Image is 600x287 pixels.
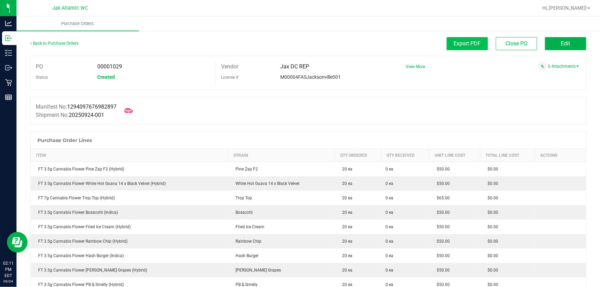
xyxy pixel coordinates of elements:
[484,181,499,186] span: $0.00
[97,74,115,80] span: Created
[5,94,12,101] inline-svg: Reports
[67,103,117,110] span: 1294097676982897
[35,180,224,187] div: FT 3.5g Cannabis Flower White Hot Guava 14 x Black Velvet (Hybrid)
[434,282,450,287] span: $50.00
[447,37,488,50] button: Export PDF
[97,63,122,70] span: 00001029
[480,149,535,162] th: Total Line Cost
[484,224,499,229] span: $0.00
[232,268,281,273] span: [PERSON_NAME] Grapes
[5,49,12,56] inline-svg: Inventory
[228,149,335,162] th: Strain
[335,149,381,162] th: Qty Ordered
[339,239,352,244] span: 20 ea
[35,267,224,273] div: FT 3.5g Cannabis Flower [PERSON_NAME] Grapes (Hybrid)
[339,210,352,215] span: 20 ea
[484,268,499,273] span: $0.00
[484,167,499,172] span: $0.00
[5,64,12,71] inline-svg: Outbound
[434,167,450,172] span: $50.00
[434,253,450,258] span: $50.00
[35,238,224,244] div: FT 3.5g Cannabis Flower Rainbow Chip (Hybrid)
[484,210,499,215] span: $0.00
[17,16,139,31] a: Purchase Orders
[385,180,393,187] span: 0 ea
[561,40,570,47] span: Edit
[232,196,252,200] span: Trop Top
[434,239,450,244] span: $50.00
[3,260,13,279] p: 02:11 PM EDT
[339,224,352,229] span: 20 ea
[36,72,48,82] label: Status
[496,37,537,50] button: Close PO
[52,5,88,11] span: Jax Atlantic WC
[434,196,450,200] span: $65.00
[232,167,258,172] span: Pine Zap F2
[232,210,253,215] span: Bosscotti
[538,62,547,71] span: Attach a document
[280,63,309,70] span: Jax DC REP
[35,166,224,172] div: FT 3.5g Cannabis Flower Pine Zap F2 (Hybrid)
[69,112,104,118] span: 20250924-001
[7,232,28,253] iframe: Resource center
[434,210,450,215] span: $50.00
[36,103,117,111] label: Manifest No:
[548,64,579,69] a: 0 Attachments
[35,253,224,259] div: FT 3.5g Cannabis Flower Hash Burger (Indica)
[339,253,352,258] span: 20 ea
[535,149,586,162] th: Actions
[484,282,499,287] span: $0.00
[484,196,499,200] span: $0.00
[221,72,238,82] label: License #
[3,279,13,284] p: 09/24
[30,41,78,46] a: Back to Purchase Orders
[385,253,393,259] span: 0 ea
[52,21,103,27] span: Purchase Orders
[35,209,224,216] div: FT 3.5g Cannabis Flower Bosscotti (Indica)
[385,209,393,216] span: 0 ea
[385,166,393,172] span: 0 ea
[339,167,352,172] span: 20 ea
[339,282,352,287] span: 20 ea
[434,181,450,186] span: $50.00
[381,149,429,162] th: Qty Received
[406,64,425,69] a: View More
[31,149,228,162] th: Item
[484,253,499,258] span: $0.00
[36,111,104,119] label: Shipment No:
[36,62,43,72] label: PO
[385,238,393,244] span: 0 ea
[35,195,224,201] div: FT 7g Cannabis Flower Trop Top (Hybrid)
[232,181,299,186] span: White Hot Guava 14 x Black Velvet
[385,267,393,273] span: 0 ea
[339,268,352,273] span: 20 ea
[454,40,481,47] span: Export PDF
[339,196,352,200] span: 20 ea
[37,137,92,143] h1: Purchase Order Lines
[232,224,264,229] span: Fried Ice Cream
[484,239,499,244] span: $0.00
[5,35,12,42] inline-svg: Inbound
[339,181,352,186] span: 20 ea
[434,224,450,229] span: $50.00
[5,20,12,27] inline-svg: Analytics
[232,282,258,287] span: PB & Smelly
[385,195,393,201] span: 0 ea
[385,224,393,230] span: 0 ea
[221,62,238,72] label: Vendor
[122,104,135,118] span: Mark as Arrived
[545,37,586,50] button: Edit
[35,224,224,230] div: FT 3.5g Cannabis Flower Fried Ice Cream (Hybrid)
[429,149,480,162] th: Unit Line Cost
[280,74,341,80] span: M00004FASJacksonville001
[5,79,12,86] inline-svg: Retail
[232,253,259,258] span: Hash Burger
[505,40,527,47] span: Close PO
[542,5,587,11] span: Hi, [PERSON_NAME]!
[434,268,450,273] span: $50.00
[232,239,261,244] span: Rainbow Chip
